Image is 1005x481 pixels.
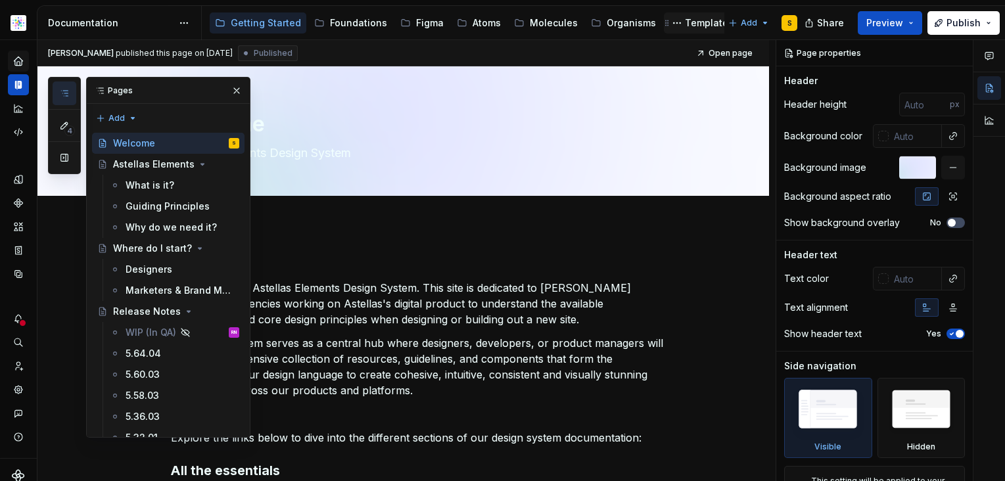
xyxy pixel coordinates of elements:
[105,406,245,427] a: 5.36.03
[105,175,245,196] a: What is it?
[11,15,26,31] img: b2369ad3-f38c-46c1-b2a2-f2452fdbdcd2.png
[254,48,292,58] span: Published
[168,108,665,140] textarea: Welcome
[8,98,29,119] a: Analytics
[741,18,757,28] span: Add
[126,368,160,381] div: 5.60.03
[116,48,233,58] div: published this page on [DATE]
[8,379,29,400] a: Settings
[784,327,862,340] div: Show header text
[950,99,960,110] p: px
[113,158,195,171] div: Astellas Elements
[105,259,245,280] a: Designers
[126,389,159,402] div: 5.58.03
[126,179,174,192] div: What is it?
[452,12,506,34] a: Atoms
[926,329,941,339] label: Yes
[8,263,29,285] a: Data sources
[8,216,29,237] a: Assets
[784,378,872,458] div: Visible
[8,74,29,95] a: Documentation
[787,18,792,28] div: S
[309,12,392,34] a: Foundations
[126,431,158,444] div: 5.32.01
[784,190,891,203] div: Background aspect ratio
[330,16,387,30] div: Foundations
[784,129,862,143] div: Background color
[48,48,114,58] span: [PERSON_NAME]
[231,326,237,339] div: RN
[8,308,29,329] div: Notifications
[105,385,245,406] a: 5.58.03
[877,378,966,458] div: Hidden
[866,16,903,30] span: Preview
[8,355,29,377] a: Invite team
[724,14,774,32] button: Add
[8,240,29,261] div: Storybook stories
[105,322,245,343] a: WIP (In QA)RN
[907,442,935,452] div: Hidden
[171,461,668,480] h3: All the essentials
[87,78,250,104] div: Pages
[126,200,210,213] div: Guiding Principles
[126,284,234,297] div: Marketers & Brand Managers
[48,16,172,30] div: Documentation
[171,280,668,327] p: Welcome to the Astellas Elements Design System. This site is dedicated to [PERSON_NAME] colleague...
[92,109,141,127] button: Add
[8,193,29,214] a: Components
[8,403,29,424] button: Contact support
[171,430,668,446] p: Explore the links below to dive into the different sections of our design system documentation:
[586,12,661,34] a: Organisms
[685,16,734,30] div: Templates
[105,343,245,364] a: 5.64.04
[8,332,29,353] button: Search ⌘K
[899,93,950,116] input: Auto
[113,242,192,255] div: Where do I start?
[126,221,217,234] div: Why do we need it?
[92,238,245,259] a: Where do I start?
[232,137,236,150] div: S
[784,161,866,174] div: Background image
[530,16,578,30] div: Molecules
[784,98,847,111] div: Header height
[92,301,245,322] a: Release Notes
[784,74,818,87] div: Header
[784,272,829,285] div: Text color
[817,16,844,30] span: Share
[105,427,245,448] a: 5.32.01
[814,442,841,452] div: Visible
[889,267,942,290] input: Auto
[927,11,1000,35] button: Publish
[8,51,29,72] div: Home
[784,248,837,262] div: Header text
[8,169,29,190] a: Design tokens
[947,16,981,30] span: Publish
[8,122,29,143] a: Code automation
[126,347,161,360] div: 5.64.04
[92,154,245,175] a: Astellas Elements
[92,133,245,154] a: WelcomeS
[210,10,722,36] div: Page tree
[113,137,155,150] div: Welcome
[64,126,75,136] span: 4
[168,143,665,164] textarea: Astellas Elements Design System
[108,113,125,124] span: Add
[126,263,172,276] div: Designers
[858,11,922,35] button: Preview
[105,217,245,238] a: Why do we need it?
[889,124,942,148] input: Auto
[210,12,306,34] a: Getting Started
[126,326,176,339] div: WIP (In QA)
[664,12,739,34] a: Templates
[416,16,444,30] div: Figma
